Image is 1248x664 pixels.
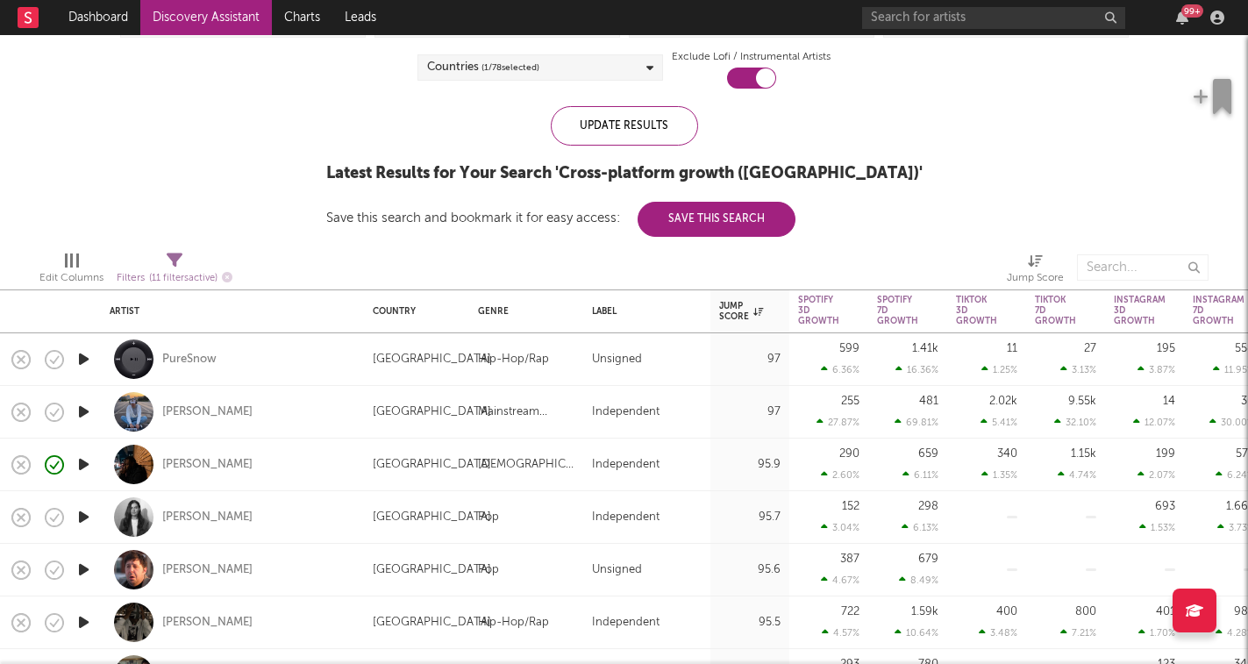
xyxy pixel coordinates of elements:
div: Save this search and bookmark it for easy access: [326,211,795,225]
div: Artist [110,306,346,317]
div: Label [592,306,693,317]
div: 11 [1007,343,1017,354]
div: Unsigned [592,560,642,581]
div: [PERSON_NAME] [162,510,253,525]
div: 3.04 % [821,522,859,533]
div: 95.7 [719,507,781,528]
div: [GEOGRAPHIC_DATA] [373,560,491,581]
div: 1.25 % [981,364,1017,375]
div: 199 [1156,448,1175,460]
div: 95.6 [719,560,781,581]
div: 97 [719,349,781,370]
div: Spotify 7D Growth [877,295,918,326]
div: 255 [841,396,859,407]
div: 387 [840,553,859,565]
div: 99 + [1181,4,1203,18]
div: 693 [1155,501,1175,512]
div: 6.11 % [902,469,938,481]
div: Hip-Hop/Rap [478,349,549,370]
div: 32.10 % [1054,417,1096,428]
div: 16.36 % [895,364,938,375]
div: Pop [478,507,499,528]
div: Spotify 3D Growth [798,295,839,326]
button: 99+ [1176,11,1188,25]
a: [PERSON_NAME] [162,404,253,420]
span: ( 11 filters active) [149,274,218,283]
div: 152 [842,501,859,512]
div: 95.9 [719,454,781,475]
div: 69.81 % [895,417,938,428]
div: Tiktok 3D Growth [956,295,997,326]
div: 1.35 % [981,469,1017,481]
div: 401 [1156,606,1175,618]
div: Independent [592,507,660,528]
div: 195 [1157,343,1175,354]
div: 9.55k [1068,396,1096,407]
div: [PERSON_NAME] [162,562,253,578]
div: Filters(11 filters active) [117,246,232,296]
div: 2.07 % [1137,469,1175,481]
div: Unsigned [592,349,642,370]
div: 6.13 % [902,522,938,533]
a: [PERSON_NAME] [162,615,253,631]
div: Filters [117,268,232,289]
div: Edit Columns [39,246,103,296]
div: Jump Score [719,301,763,322]
span: ( 1 / 78 selected) [481,57,539,78]
div: [GEOGRAPHIC_DATA] [373,454,491,475]
div: 1.70 % [1138,627,1175,639]
div: 27.87 % [817,417,859,428]
div: Hip-Hop/Rap [478,612,549,633]
div: [PERSON_NAME] [162,457,253,473]
div: 12.07 % [1133,417,1175,428]
div: Independent [592,612,660,633]
div: Edit Columns [39,268,103,289]
div: 2.02k [989,396,1017,407]
div: 599 [839,343,859,354]
div: 4.67 % [821,575,859,586]
div: 340 [997,448,1017,460]
div: 3.13 % [1060,364,1096,375]
div: Independent [592,402,660,423]
div: 4.57 % [822,627,859,639]
div: [GEOGRAPHIC_DATA] [373,402,491,423]
div: Instagram 7D Growth [1193,295,1244,326]
div: 3.87 % [1137,364,1175,375]
div: 7.21 % [1060,627,1096,639]
div: 10.64 % [895,627,938,639]
div: 679 [918,553,938,565]
div: Genre [478,306,566,317]
div: [DEMOGRAPHIC_DATA] [478,454,574,475]
div: 1.53 % [1139,522,1175,533]
input: Search... [1077,254,1209,281]
div: 1.15k [1071,448,1096,460]
div: 5.41 % [981,417,1017,428]
div: 3.48 % [979,627,1017,639]
div: 290 [839,448,859,460]
div: [GEOGRAPHIC_DATA] [373,507,491,528]
div: 400 [996,606,1017,618]
div: Independent [592,454,660,475]
div: [GEOGRAPHIC_DATA] [373,612,491,633]
div: 14 [1163,396,1175,407]
button: Save This Search [638,202,795,237]
div: 8.49 % [899,575,938,586]
div: 4.74 % [1058,469,1096,481]
div: 1.41k [912,343,938,354]
div: 2.60 % [821,469,859,481]
div: Instagram 3D Growth [1114,295,1166,326]
a: PureSnow [162,352,217,368]
div: Tiktok 7D Growth [1035,295,1076,326]
div: Countries [427,57,539,78]
div: 95.5 [719,612,781,633]
div: 298 [918,501,938,512]
div: 1.59k [911,606,938,618]
div: 6.36 % [821,364,859,375]
div: Update Results [551,106,698,146]
div: Jump Score [1007,246,1064,296]
div: Mainstream Electronic [478,402,574,423]
div: Pop [478,560,499,581]
div: [GEOGRAPHIC_DATA] [373,349,491,370]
